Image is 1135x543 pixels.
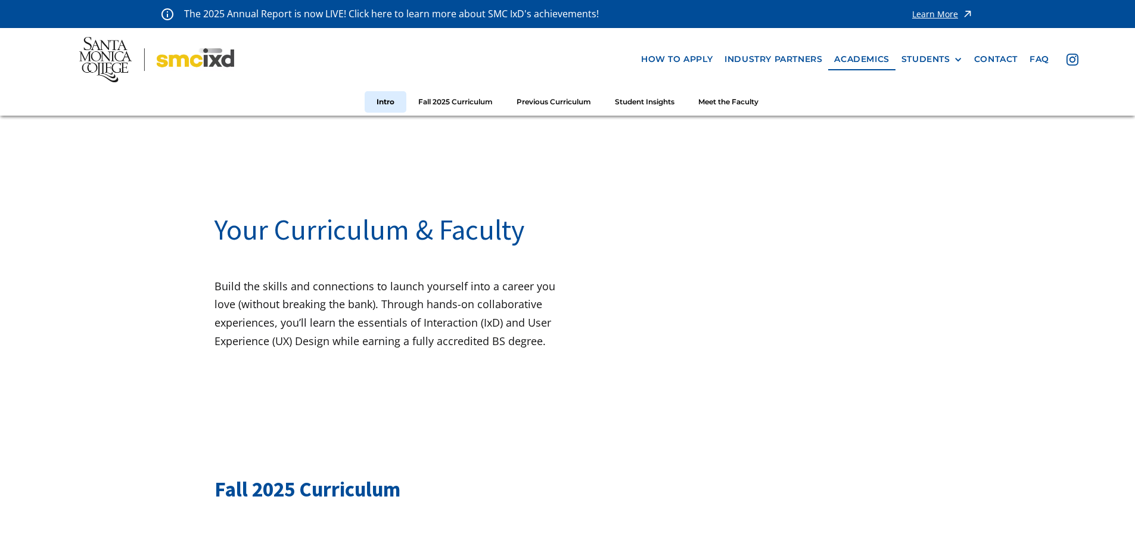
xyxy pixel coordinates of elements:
[912,6,974,22] a: Learn More
[214,277,568,350] p: Build the skills and connections to launch yourself into a career you love (without breaking the ...
[901,54,950,64] div: STUDENTS
[901,54,962,64] div: STUDENTS
[214,475,921,504] h2: Fall 2025 Curriculum
[79,37,234,82] img: Santa Monica College - SMC IxD logo
[214,212,524,247] span: Your Curriculum & Faculty
[505,91,603,113] a: Previous Curriculum
[686,91,770,113] a: Meet the Faculty
[912,10,958,18] div: Learn More
[365,91,406,113] a: Intro
[184,6,600,22] p: The 2025 Annual Report is now LIVE! Click here to learn more about SMC IxD's achievements!
[1066,54,1078,66] img: icon - instagram
[161,8,173,20] img: icon - information - alert
[406,91,505,113] a: Fall 2025 Curriculum
[1024,48,1055,70] a: faq
[828,48,895,70] a: Academics
[962,6,974,22] img: icon - arrow - alert
[719,48,828,70] a: industry partners
[603,91,686,113] a: Student Insights
[635,48,719,70] a: how to apply
[968,48,1024,70] a: contact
